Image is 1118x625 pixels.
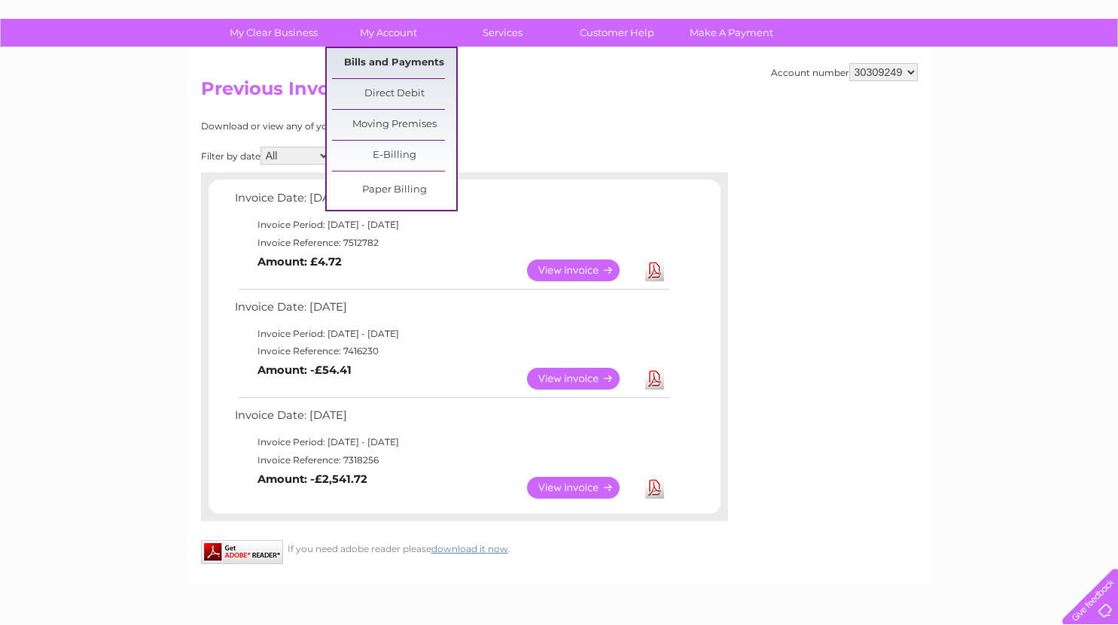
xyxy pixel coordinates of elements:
[231,297,672,325] td: Invoice Date: [DATE]
[645,477,664,499] a: Download
[201,121,596,132] div: Download or view any of your previous invoices below.
[201,78,918,107] h2: Previous Invoices
[201,147,596,165] div: Filter by date
[231,216,672,234] td: Invoice Period: [DATE] - [DATE]
[555,19,679,47] a: Customer Help
[326,19,450,47] a: My Account
[231,325,672,343] td: Invoice Period: [DATE] - [DATE]
[645,259,664,281] a: Download
[231,342,672,360] td: Invoice Reference: 7416230
[332,48,456,78] a: Bills and Payments
[212,19,336,47] a: My Clear Business
[440,19,565,47] a: Services
[332,79,456,109] a: Direct Debit
[645,368,664,390] a: Download
[332,141,456,171] a: E-Billing
[527,477,638,499] a: View
[527,368,638,390] a: View
[669,19,794,47] a: Make A Payment
[231,188,672,216] td: Invoice Date: [DATE]
[231,405,672,433] td: Invoice Date: [DATE]
[257,472,367,486] b: Amount: -£2,541.72
[332,110,456,140] a: Moving Premises
[527,259,638,281] a: View
[257,255,342,269] b: Amount: £4.72
[431,543,508,554] a: download it now
[332,175,456,205] a: Paper Billing
[231,433,672,451] td: Invoice Period: [DATE] - [DATE]
[231,451,672,469] td: Invoice Reference: 7318256
[771,63,918,81] div: Account number
[257,363,352,377] b: Amount: -£54.41
[201,540,728,554] div: If you need adobe reader please .
[231,234,672,252] td: Invoice Reference: 7512782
